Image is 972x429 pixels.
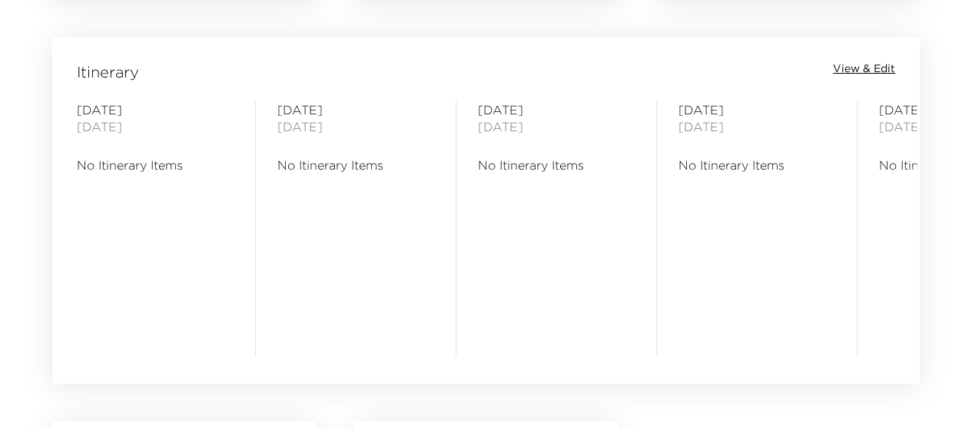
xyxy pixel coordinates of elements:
span: [DATE] [678,118,835,135]
span: [DATE] [77,101,234,118]
span: [DATE] [478,118,635,135]
span: [DATE] [277,118,434,135]
span: No Itinerary Items [77,157,234,173]
span: No Itinerary Items [277,157,434,173]
span: [DATE] [678,101,835,118]
span: [DATE] [77,118,234,135]
span: [DATE] [478,101,635,118]
button: View & Edit [833,61,895,77]
span: [DATE] [277,101,434,118]
span: Itinerary [77,61,139,83]
span: No Itinerary Items [478,157,635,173]
span: No Itinerary Items [678,157,835,173]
